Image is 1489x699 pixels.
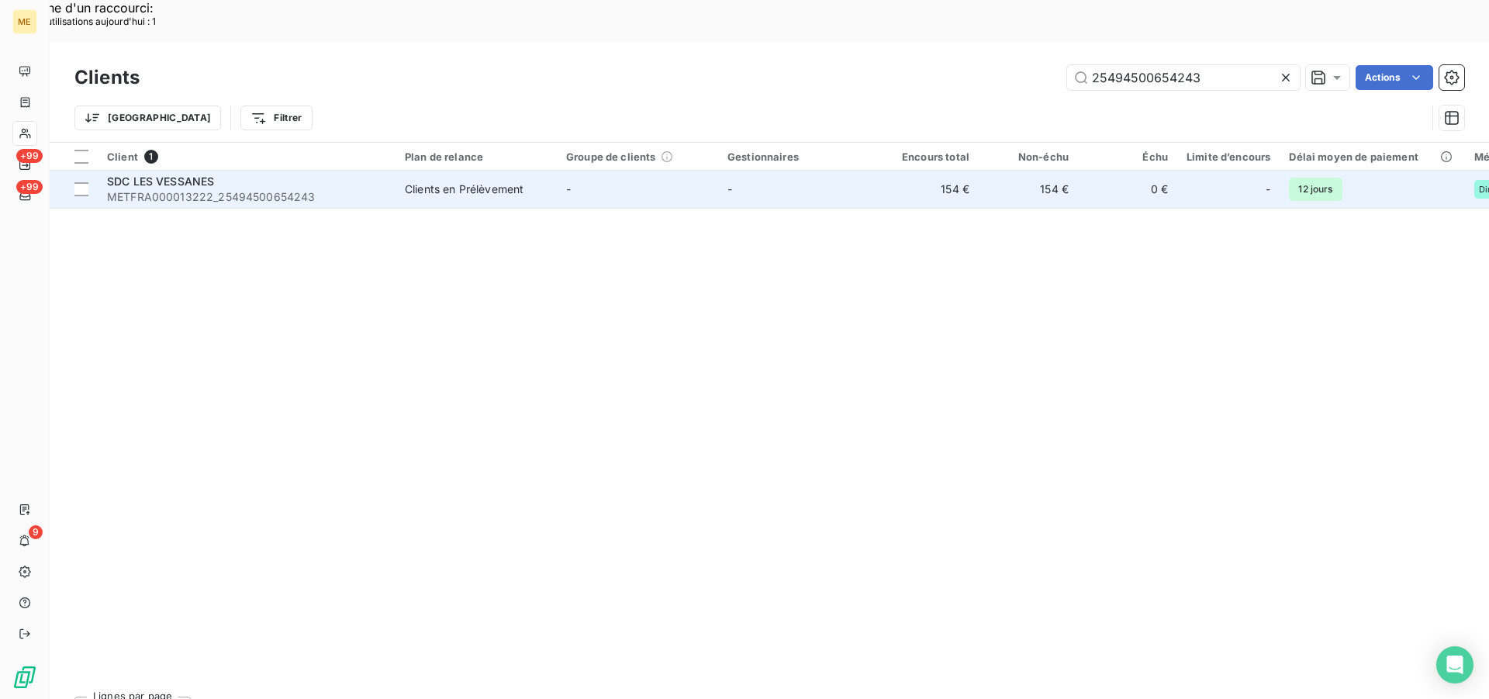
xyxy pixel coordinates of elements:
[879,171,979,208] td: 154 €
[74,64,140,92] h3: Clients
[405,151,548,163] div: Plan de relance
[16,180,43,194] span: +99
[107,151,138,163] span: Client
[727,182,732,196] span: -
[1436,646,1473,683] div: Open Intercom Messenger
[240,106,312,130] button: Filtrer
[1087,151,1168,163] div: Échu
[107,189,386,205] span: METFRA000013222_25494500654243
[727,151,870,163] div: Gestionnaires
[889,151,969,163] div: Encours total
[29,525,43,539] span: 9
[1266,182,1270,197] span: -
[988,151,1069,163] div: Non-échu
[144,150,158,164] span: 1
[74,106,221,130] button: [GEOGRAPHIC_DATA]
[979,171,1078,208] td: 154 €
[566,182,571,196] span: -
[107,175,214,188] span: SDC LES VESSANES
[1356,65,1433,90] button: Actions
[1078,171,1177,208] td: 0 €
[1067,65,1300,90] input: Rechercher
[405,182,523,197] div: Clients en Prélèvement
[12,665,37,690] img: Logo LeanPay
[1289,151,1455,163] div: Délai moyen de paiement
[1187,151,1270,163] div: Limite d’encours
[566,151,656,163] span: Groupe de clients
[16,149,43,163] span: +99
[1289,178,1342,201] span: 12 jours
